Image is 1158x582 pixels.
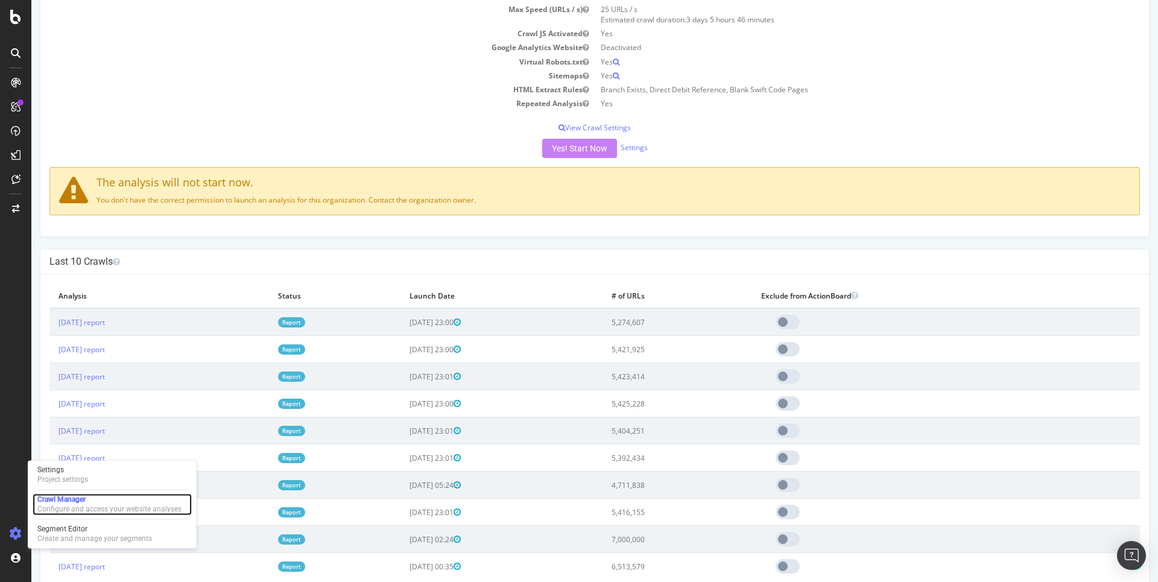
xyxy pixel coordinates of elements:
[378,317,429,327] span: [DATE] 23:00
[247,534,274,545] a: Report
[378,344,429,355] span: [DATE] 23:00
[589,142,616,153] a: Settings
[247,480,274,490] a: Report
[27,534,74,545] a: [DATE] report
[18,55,563,69] td: Virtual Robots.txt
[27,344,74,355] a: [DATE] report
[27,507,74,517] a: [DATE] report
[28,195,1099,205] p: You don't have the correct permission to launch an analysis for this organization. Contact the or...
[247,372,274,382] a: Report
[247,426,274,436] a: Report
[37,504,182,514] div: Configure and access your website analyses
[563,55,1109,69] td: Yes
[27,561,74,572] a: [DATE] report
[18,96,563,110] td: Repeated Analysis
[18,40,563,54] td: Google Analytics Website
[369,283,571,308] th: Launch Date
[378,480,429,490] span: [DATE] 05:24
[18,256,1109,268] h4: Last 10 Crawls
[571,526,720,553] td: 7,000,000
[378,507,429,517] span: [DATE] 23:01
[563,27,1109,40] td: Yes
[247,561,274,572] a: Report
[571,472,720,499] td: 4,711,838
[571,417,720,444] td: 5,404,251
[378,372,429,382] span: [DATE] 23:01
[33,493,192,515] a: Crawl ManagerConfigure and access your website analyses
[563,40,1109,54] td: Deactivated
[18,2,563,27] td: Max Speed (URLs / s)
[37,524,152,534] div: Segment Editor
[27,399,74,409] a: [DATE] report
[37,534,152,543] div: Create and manage your segments
[571,499,720,526] td: 5,416,155
[238,283,369,308] th: Status
[378,534,429,545] span: [DATE] 02:24
[378,453,429,463] span: [DATE] 23:01
[378,426,429,436] span: [DATE] 23:01
[33,523,192,545] a: Segment EditorCreate and manage your segments
[247,344,274,355] a: Report
[571,444,720,472] td: 5,392,434
[18,27,563,40] td: Crawl JS Activated
[37,475,88,484] div: Project settings
[571,336,720,363] td: 5,421,925
[27,372,74,382] a: [DATE] report
[247,507,274,517] a: Report
[378,561,429,572] span: [DATE] 00:35
[563,83,1109,96] td: Branch Exists, Direct Debit Reference, Blank Swift Code Pages
[18,83,563,96] td: HTML Extract Rules
[247,317,274,327] a: Report
[18,122,1109,133] p: View Crawl Settings
[655,14,743,25] span: 3 days 5 hours 46 minutes
[27,317,74,327] a: [DATE] report
[571,363,720,390] td: 5,423,414
[33,464,192,486] a: SettingsProject settings
[247,399,274,409] a: Report
[571,553,720,580] td: 6,513,579
[37,495,182,504] div: Crawl Manager
[571,390,720,417] td: 5,425,228
[721,283,1056,308] th: Exclude from ActionBoard
[27,480,84,490] a: [DATE] #2 report
[28,177,1099,189] h4: The analysis will not start now.
[247,453,274,463] a: Report
[18,69,563,83] td: Sitemaps
[571,283,720,308] th: # of URLs
[1117,541,1146,570] div: Open Intercom Messenger
[18,283,238,308] th: Analysis
[27,453,74,463] a: [DATE] report
[571,308,720,336] td: 5,274,607
[27,426,74,436] a: [DATE] report
[563,69,1109,83] td: Yes
[563,2,1109,27] td: 25 URLs / s Estimated crawl duration:
[563,96,1109,110] td: Yes
[378,399,429,409] span: [DATE] 23:00
[37,465,88,475] div: Settings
